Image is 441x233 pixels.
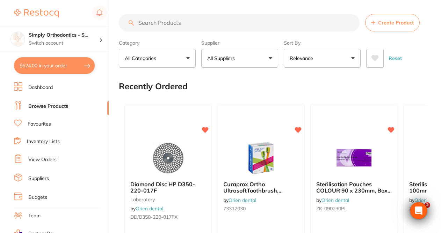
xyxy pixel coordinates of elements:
button: All Suppliers [201,49,278,68]
p: All Suppliers [207,55,238,62]
h4: Simply Orthodontics - Sunbury [29,32,99,39]
a: Orien dental [136,205,163,212]
b: Curaprox Ortho UltrasoftToothbrush, Chairside Box 36 [223,181,299,194]
img: Restocq Logo [14,9,59,17]
label: Supplier [201,40,278,46]
p: Relevance [290,55,316,62]
a: Inventory Lists [27,138,60,145]
label: Category [119,40,196,46]
span: by [223,197,256,203]
button: Create Product [365,14,420,31]
div: Open Intercom Messenger [410,202,427,219]
label: Sort By [284,40,361,46]
p: All Categories [125,55,159,62]
small: 73312030 [223,206,299,211]
span: by [130,205,163,212]
a: Orien dental [229,197,256,203]
h2: Recently Ordered [119,82,188,91]
a: Orien dental [321,197,349,203]
small: ZK-090230PL [316,206,392,211]
a: Dashboard [28,84,53,91]
img: Simply Orthodontics - Sunbury [11,32,25,46]
img: Sterilisation Pouches COLOUR 90 x 230mm, Box of 200 [331,141,377,175]
span: Create Product [378,20,414,25]
p: Switch account [29,40,99,47]
img: Curaprox Ortho UltrasoftToothbrush, Chairside Box 36 [238,141,284,175]
small: DD/D350-220-017FX [130,214,206,220]
span: 2 [425,202,430,208]
input: Search Products [119,14,360,31]
a: Suppliers [28,175,49,182]
small: laboratory [130,197,206,202]
button: $624.00 in your order [14,57,95,74]
a: Favourites [28,121,51,128]
button: All Categories [119,49,196,68]
a: View Orders [28,156,57,163]
a: Team [28,212,41,219]
b: Sterilisation Pouches COLOUR 90 x 230mm, Box of 200 [316,181,392,194]
button: Relevance [284,49,361,68]
span: by [316,197,349,203]
button: Reset [386,49,404,68]
b: Diamond Disc HP D350-220-017F [130,181,206,194]
a: Restocq Logo [14,5,59,21]
img: Diamond Disc HP D350-220-017F [145,141,191,175]
a: Budgets [28,194,47,201]
a: Browse Products [28,103,68,110]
